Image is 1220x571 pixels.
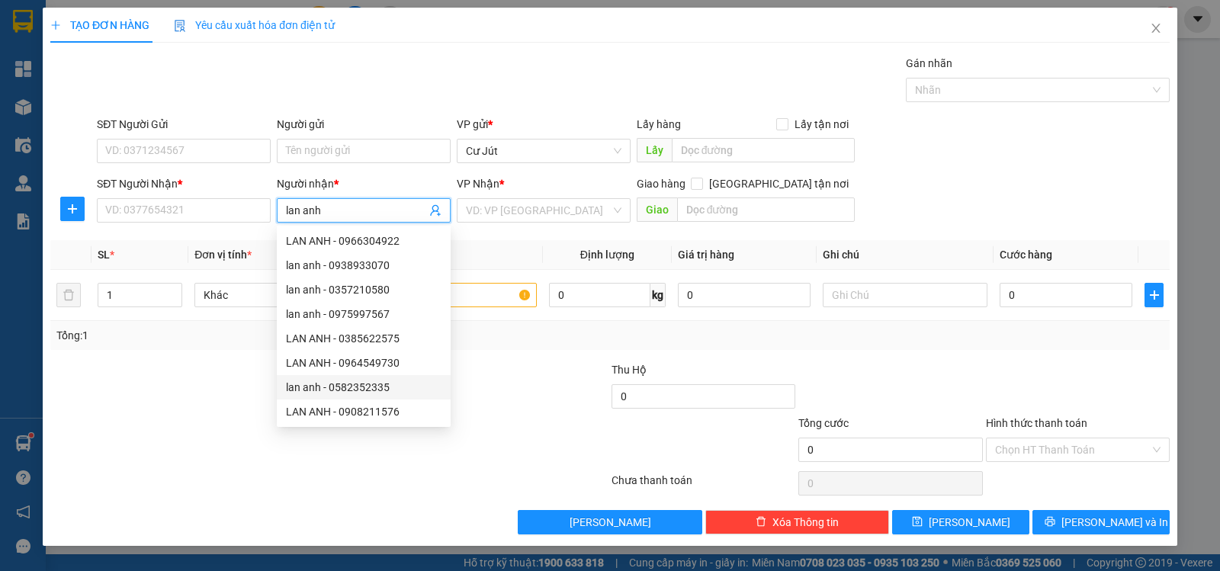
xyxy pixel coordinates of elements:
div: LAN ANH - 0908211576 [277,399,451,424]
span: Tổng cước [798,417,849,429]
div: Chưa thanh toán [610,472,797,499]
span: [PERSON_NAME] và In [1061,514,1168,531]
img: icon [174,20,186,32]
span: Cước hàng [1000,249,1052,261]
div: SĐT Người Gửi [97,116,271,133]
span: Thu Hộ [612,364,647,376]
th: Ghi chú [817,240,994,270]
span: plus [50,20,61,30]
span: save [912,516,923,528]
span: VP Nhận [457,178,499,190]
div: lan anh - 0975997567 [277,302,451,326]
input: Ghi Chú [823,283,987,307]
div: 0962963805 [99,86,254,107]
span: Nhận: [99,14,136,30]
span: Giao [637,197,677,222]
button: save[PERSON_NAME] [892,510,1029,534]
div: lan anh - 0975997567 [286,306,441,322]
span: plus [1145,289,1163,301]
button: [PERSON_NAME] [518,510,701,534]
button: deleteXóa Thông tin [705,510,889,534]
label: Hình thức thanh toán [986,417,1087,429]
span: Gửi: [13,14,37,30]
span: Lấy [637,138,672,162]
span: SL [98,249,110,261]
div: lan anh - 0938933070 [286,257,441,274]
span: Đơn vị tính [194,249,252,261]
div: LAN ANH - 0964549730 [286,354,441,371]
span: [PERSON_NAME] [929,514,1010,531]
div: HÂN [99,68,254,86]
input: VD: Bàn, Ghế [372,283,537,307]
input: Dọc đường [672,138,856,162]
div: Cư Jút [13,13,88,31]
input: Dọc đường [677,197,856,222]
span: Yêu cầu xuất hóa đơn điện tử [174,19,335,31]
div: lan anh - 0582352335 [277,375,451,399]
input: 0 [678,283,811,307]
div: Tổng: 1 [56,327,472,344]
div: LAN ANH - 0966304922 [277,229,451,253]
span: [GEOGRAPHIC_DATA] tận nơi [703,175,855,192]
span: Xóa Thông tin [772,514,839,531]
span: plus [61,203,84,215]
div: LAN ANH - 0385622575 [286,330,441,347]
button: delete [56,283,81,307]
div: LAN ANH - 0385622575 [277,326,451,351]
div: Người gửi [277,116,451,133]
div: lan anh - 0357210580 [277,277,451,302]
button: plus [60,197,85,221]
span: Khác [204,284,350,306]
span: printer [1045,516,1055,528]
div: LAN ANH - 0908211576 [286,403,441,420]
span: Lấy tận nơi [788,116,855,133]
button: printer[PERSON_NAME] và In [1032,510,1170,534]
div: SĐT Người Nhận [97,175,271,192]
div: LAN ANH - 0964549730 [277,351,451,375]
span: kg [650,283,666,307]
span: delete [756,516,766,528]
span: [PERSON_NAME] [570,514,651,531]
div: LAN ANH - 0966304922 [286,233,441,249]
div: lan anh - 0357210580 [286,281,441,298]
span: close [1150,22,1162,34]
span: Giá trị hàng [678,249,734,261]
span: Định lượng [580,249,634,261]
div: Người nhận [277,175,451,192]
button: plus [1145,283,1164,307]
div: lan anh - 0938933070 [277,253,451,277]
button: Close [1135,8,1177,50]
div: Dãy 4-B15 bến xe [GEOGRAPHIC_DATA] [99,13,254,68]
span: Giao hàng [637,178,685,190]
label: Gán nhãn [906,57,952,69]
span: TẠO ĐƠN HÀNG [50,19,149,31]
div: lan anh - 0582352335 [286,379,441,396]
div: VP gửi [457,116,631,133]
span: Cư Jút [466,140,621,162]
span: Lấy hàng [637,118,681,130]
span: user-add [429,204,441,217]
